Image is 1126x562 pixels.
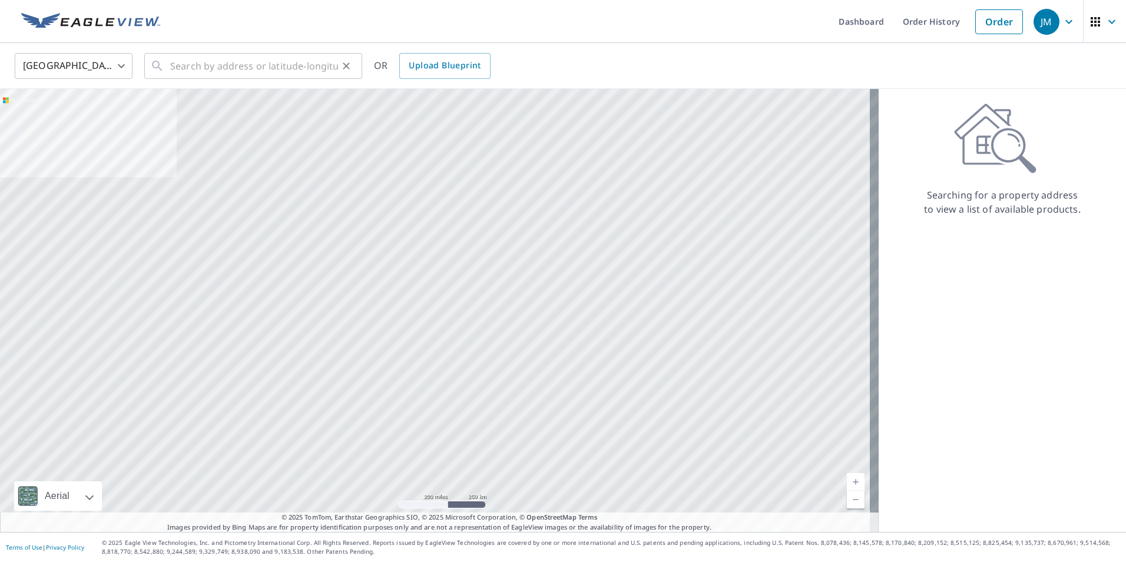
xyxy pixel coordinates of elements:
[399,53,490,79] a: Upload Blueprint
[41,481,73,511] div: Aerial
[21,13,160,31] img: EV Logo
[923,188,1081,216] p: Searching for a property address to view a list of available products.
[14,481,102,511] div: Aerial
[102,538,1120,556] p: © 2025 Eagle View Technologies, Inc. and Pictometry International Corp. All Rights Reserved. Repo...
[6,543,42,551] a: Terms of Use
[1034,9,1059,35] div: JM
[578,513,598,521] a: Terms
[46,543,84,551] a: Privacy Policy
[975,9,1023,34] a: Order
[847,491,865,508] a: Current Level 5, Zoom Out
[15,49,133,82] div: [GEOGRAPHIC_DATA]
[526,513,576,521] a: OpenStreetMap
[281,513,598,523] span: © 2025 TomTom, Earthstar Geographics SIO, © 2025 Microsoft Corporation, ©
[374,53,491,79] div: OR
[6,544,84,551] p: |
[409,58,481,73] span: Upload Blueprint
[338,58,355,74] button: Clear
[170,49,338,82] input: Search by address or latitude-longitude
[847,473,865,491] a: Current Level 5, Zoom In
